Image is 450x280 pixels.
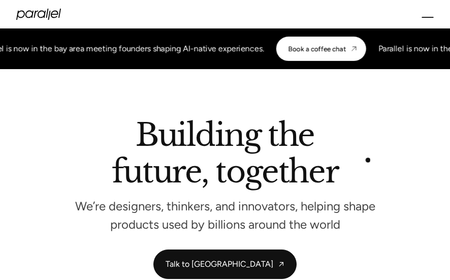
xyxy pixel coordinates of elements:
p: We’re designers, thinkers, and innovators, helping shape products used by billions around the world [73,202,377,229]
a: home [16,9,62,20]
a: Book a coffee chat [276,37,366,61]
div: menu [422,8,434,20]
h2: Building the future, together [112,120,338,190]
img: CTA arrow image [350,45,358,53]
div: Book a coffee chat [288,45,346,53]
